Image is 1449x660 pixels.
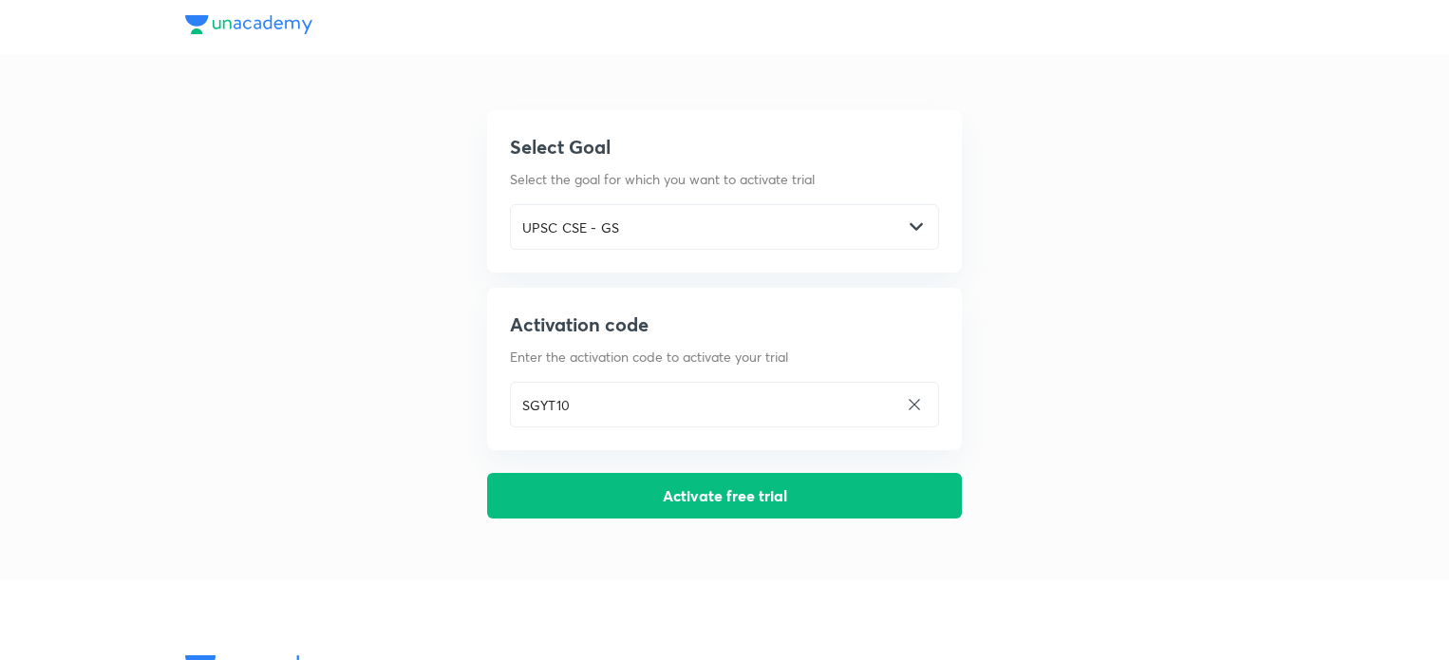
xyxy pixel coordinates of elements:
input: Select goal [511,208,902,247]
img: - [910,220,923,234]
a: Unacademy [185,15,312,39]
h5: Select Goal [510,133,939,161]
button: Activate free trial [487,473,962,519]
input: Enter activation code [511,386,898,424]
img: Unacademy [185,15,312,34]
p: Select the goal for which you want to activate trial [510,169,939,189]
h5: Activation code [510,311,939,339]
p: Enter the activation code to activate your trial [510,347,939,367]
